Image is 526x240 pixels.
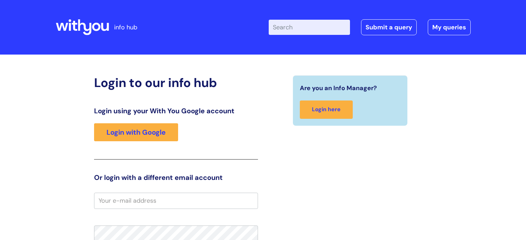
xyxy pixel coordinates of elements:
[300,83,377,94] span: Are you an Info Manager?
[94,107,258,115] h3: Login using your With You Google account
[361,19,417,35] a: Submit a query
[300,100,353,119] a: Login here
[94,75,258,90] h2: Login to our info hub
[114,22,137,33] p: info hub
[428,19,471,35] a: My queries
[94,173,258,182] h3: Or login with a different email account
[269,20,350,35] input: Search
[94,193,258,209] input: Your e-mail address
[94,123,178,141] a: Login with Google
